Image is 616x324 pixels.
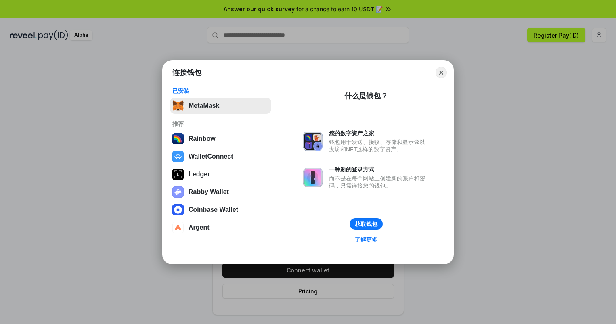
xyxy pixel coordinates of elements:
img: svg+xml,%3Csvg%20width%3D%2228%22%20height%3D%2228%22%20viewBox%3D%220%200%2028%2028%22%20fill%3D... [172,151,184,162]
img: svg+xml,%3Csvg%20width%3D%2228%22%20height%3D%2228%22%20viewBox%3D%220%200%2028%2028%22%20fill%3D... [172,222,184,233]
img: svg+xml,%3Csvg%20xmlns%3D%22http%3A%2F%2Fwww.w3.org%2F2000%2Fsvg%22%20width%3D%2228%22%20height%3... [172,169,184,180]
div: 钱包用于发送、接收、存储和显示像以太坊和NFT这样的数字资产。 [329,138,429,153]
div: WalletConnect [189,153,233,160]
div: 了解更多 [355,236,377,243]
button: Ledger [170,166,271,182]
div: Rabby Wallet [189,188,229,196]
img: svg+xml,%3Csvg%20xmlns%3D%22http%3A%2F%2Fwww.w3.org%2F2000%2Fsvg%22%20fill%3D%22none%22%20viewBox... [303,168,323,187]
div: 推荐 [172,120,269,128]
img: svg+xml,%3Csvg%20xmlns%3D%22http%3A%2F%2Fwww.w3.org%2F2000%2Fsvg%22%20fill%3D%22none%22%20viewBox... [303,132,323,151]
button: Rainbow [170,131,271,147]
a: 了解更多 [350,234,382,245]
div: Ledger [189,171,210,178]
img: svg+xml,%3Csvg%20width%3D%2228%22%20height%3D%2228%22%20viewBox%3D%220%200%2028%2028%22%20fill%3D... [172,204,184,215]
button: WalletConnect [170,148,271,165]
div: 您的数字资产之家 [329,130,429,137]
div: Rainbow [189,135,216,142]
button: MetaMask [170,98,271,114]
div: 已安装 [172,87,269,94]
button: Close [436,67,447,78]
img: svg+xml,%3Csvg%20fill%3D%22none%22%20height%3D%2233%22%20viewBox%3D%220%200%2035%2033%22%20width%... [172,100,184,111]
div: Argent [189,224,210,231]
div: 获取钱包 [355,220,377,228]
img: svg+xml,%3Csvg%20width%3D%22120%22%20height%3D%22120%22%20viewBox%3D%220%200%20120%20120%22%20fil... [172,133,184,144]
h1: 连接钱包 [172,68,201,77]
button: Rabby Wallet [170,184,271,200]
div: Coinbase Wallet [189,206,238,213]
button: 获取钱包 [350,218,383,230]
div: 什么是钱包？ [344,91,388,101]
div: MetaMask [189,102,219,109]
div: 而不是在每个网站上创建新的账户和密码，只需连接您的钱包。 [329,175,429,189]
button: Coinbase Wallet [170,202,271,218]
div: 一种新的登录方式 [329,166,429,173]
button: Argent [170,219,271,236]
img: svg+xml,%3Csvg%20xmlns%3D%22http%3A%2F%2Fwww.w3.org%2F2000%2Fsvg%22%20fill%3D%22none%22%20viewBox... [172,186,184,198]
